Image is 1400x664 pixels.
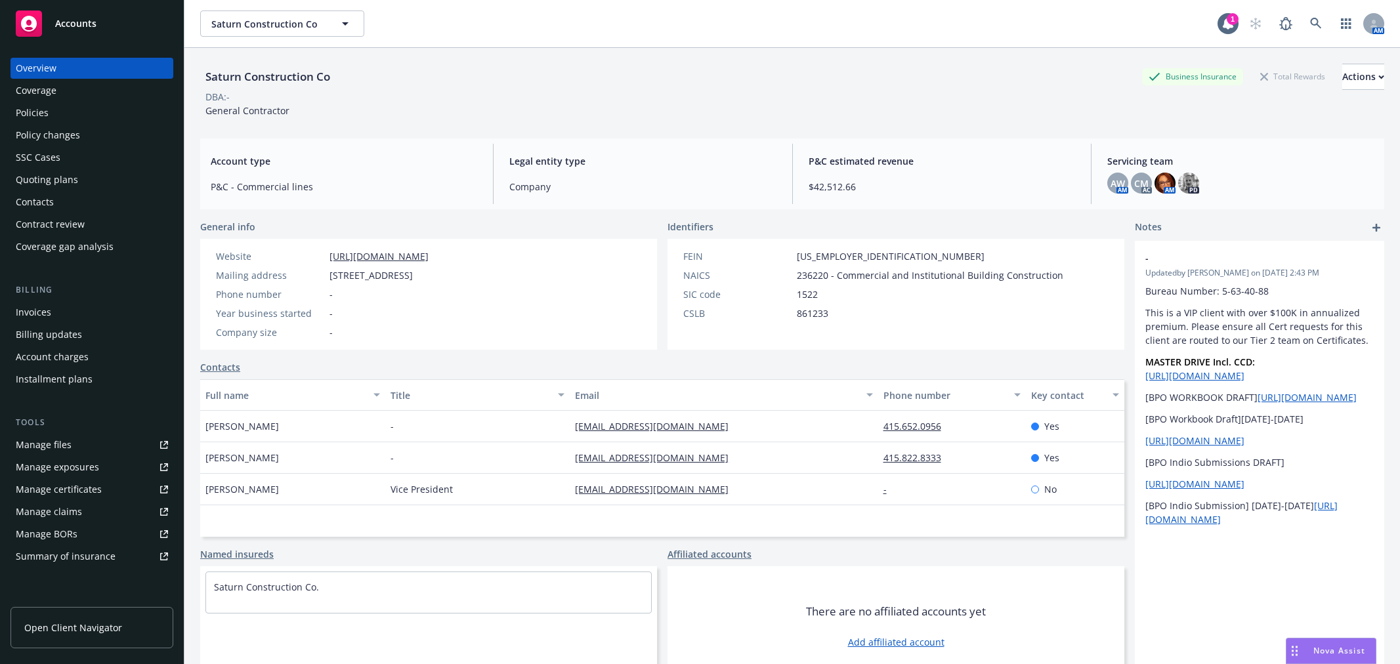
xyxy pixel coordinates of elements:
div: Phone number [216,287,324,301]
div: Company size [216,325,324,339]
span: [PERSON_NAME] [205,482,279,496]
a: Contract review [11,214,173,235]
a: [EMAIL_ADDRESS][DOMAIN_NAME] [575,483,739,495]
a: Affiliated accounts [668,547,752,561]
div: Invoices [16,302,51,323]
span: [PERSON_NAME] [205,419,279,433]
div: Coverage [16,80,56,101]
div: Actions [1342,64,1384,89]
a: Policies [11,102,173,123]
div: Quoting plans [16,169,78,190]
div: Year business started [216,306,324,320]
div: Manage BORs [16,524,77,545]
span: General Contractor [205,104,289,117]
span: Open Client Navigator [24,621,122,634]
a: [EMAIL_ADDRESS][DOMAIN_NAME] [575,451,739,464]
a: Add affiliated account [848,635,944,649]
div: Policy changes [16,125,80,146]
a: add [1368,220,1384,236]
span: [STREET_ADDRESS] [329,268,413,282]
div: CSLB [683,306,792,320]
div: Installment plans [16,369,93,390]
span: Account type [211,154,477,168]
div: Business Insurance [1142,68,1243,85]
span: Nova Assist [1313,645,1365,656]
a: Invoices [11,302,173,323]
span: $42,512.66 [809,180,1075,194]
div: SIC code [683,287,792,301]
p: [BPO WORKBOOK DRAFT] [1145,390,1374,404]
span: Yes [1044,451,1059,465]
button: Nova Assist [1286,638,1376,664]
button: Key contact [1026,379,1124,411]
span: - [391,451,394,465]
a: Coverage gap analysis [11,236,173,257]
span: Manage exposures [11,457,173,478]
a: - [883,483,897,495]
span: Updated by [PERSON_NAME] on [DATE] 2:43 PM [1145,267,1374,279]
span: There are no affiliated accounts yet [806,604,986,619]
div: Key contact [1031,388,1105,402]
span: Servicing team [1107,154,1374,168]
div: Billing [11,283,173,297]
a: Coverage [11,80,173,101]
span: AW [1111,176,1125,190]
span: - [329,325,333,339]
a: Start snowing [1242,10,1269,37]
span: Vice President [391,482,453,496]
p: [BPO Indio Submissions DRAFT] [1145,455,1374,469]
div: Overview [16,58,56,79]
div: Manage certificates [16,479,102,500]
button: Email [570,379,878,411]
div: Summary of insurance [16,546,116,567]
a: Overview [11,58,173,79]
span: P&C estimated revenue [809,154,1075,168]
span: - [391,419,394,433]
a: [EMAIL_ADDRESS][DOMAIN_NAME] [575,420,739,432]
p: [BPO Workbook Draft][DATE]-[DATE] [1145,412,1374,426]
span: 236220 - Commercial and Institutional Building Construction [797,268,1063,282]
a: Billing updates [11,324,173,345]
a: 415.822.8333 [883,451,952,464]
div: Manage claims [16,501,82,522]
a: SSC Cases [11,147,173,168]
p: This is a VIP client with over $100K in annualized premium. Please ensure all Cert requests for t... [1145,306,1374,347]
span: Notes [1135,220,1162,236]
span: No [1044,482,1057,496]
span: Identifiers [668,220,713,234]
span: Accounts [55,18,96,29]
span: 1522 [797,287,818,301]
div: Policies [16,102,49,123]
span: 861233 [797,306,828,320]
a: Manage BORs [11,524,173,545]
div: Analytics hub [11,593,173,606]
a: [URL][DOMAIN_NAME] [1145,434,1244,447]
div: 1 [1227,13,1239,25]
div: Account charges [16,346,89,367]
div: FEIN [683,249,792,263]
a: Quoting plans [11,169,173,190]
a: Account charges [11,346,173,367]
div: Email [575,388,858,402]
div: Title [391,388,551,402]
a: [URL][DOMAIN_NAME] [1258,391,1357,404]
div: Contract review [16,214,85,235]
span: Yes [1044,419,1059,433]
a: Installment plans [11,369,173,390]
a: Contacts [200,360,240,374]
a: Manage claims [11,501,173,522]
span: [US_EMPLOYER_IDENTIFICATION_NUMBER] [797,249,985,263]
span: Company [509,180,776,194]
div: Contacts [16,192,54,213]
p: [BPO Indio Submission] [DATE]-[DATE] [1145,499,1374,526]
div: SSC Cases [16,147,60,168]
a: Accounts [11,5,173,42]
button: Full name [200,379,385,411]
img: photo [1155,173,1176,194]
span: - [329,287,333,301]
div: -Updatedby [PERSON_NAME] on [DATE] 2:43 PMBureau Number: 5-63-40-88This is a VIP client with over... [1135,241,1384,537]
div: Manage files [16,434,72,455]
a: Policy changes [11,125,173,146]
a: [URL][DOMAIN_NAME] [1145,369,1244,382]
p: Bureau Number: 5-63-40-88 [1145,284,1374,298]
